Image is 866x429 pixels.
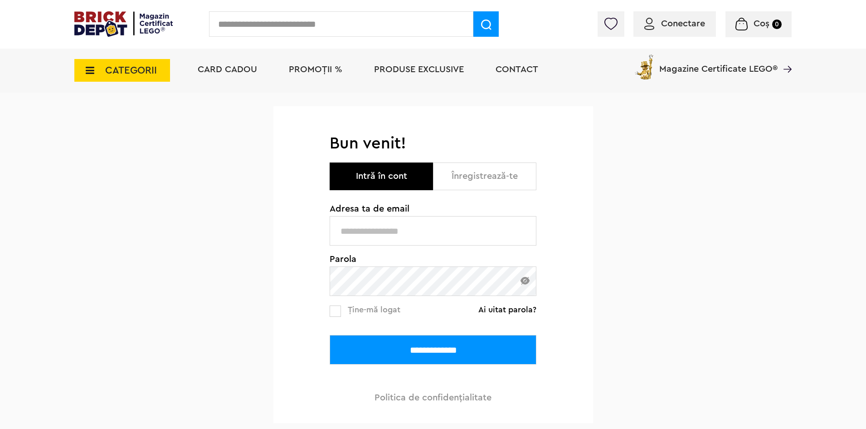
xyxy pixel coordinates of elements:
a: Produse exclusive [374,65,464,74]
span: Parola [330,255,536,264]
a: Politica de confidenţialitate [375,393,491,402]
a: Contact [496,65,538,74]
span: Adresa ta de email [330,204,536,213]
span: CATEGORII [105,65,157,75]
button: Intră în cont [330,163,433,190]
h1: Bun venit! [330,133,536,153]
a: Magazine Certificate LEGO® [778,53,792,62]
span: Ține-mă logat [348,306,400,314]
a: PROMOȚII % [289,65,342,74]
small: 0 [772,20,782,29]
span: Magazine Certificate LEGO® [659,53,778,74]
a: Conectare [644,19,705,28]
span: Conectare [661,19,705,28]
button: Înregistrează-te [433,163,536,190]
a: Card Cadou [198,65,257,74]
a: Ai uitat parola? [478,305,536,314]
span: Coș [754,19,769,28]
